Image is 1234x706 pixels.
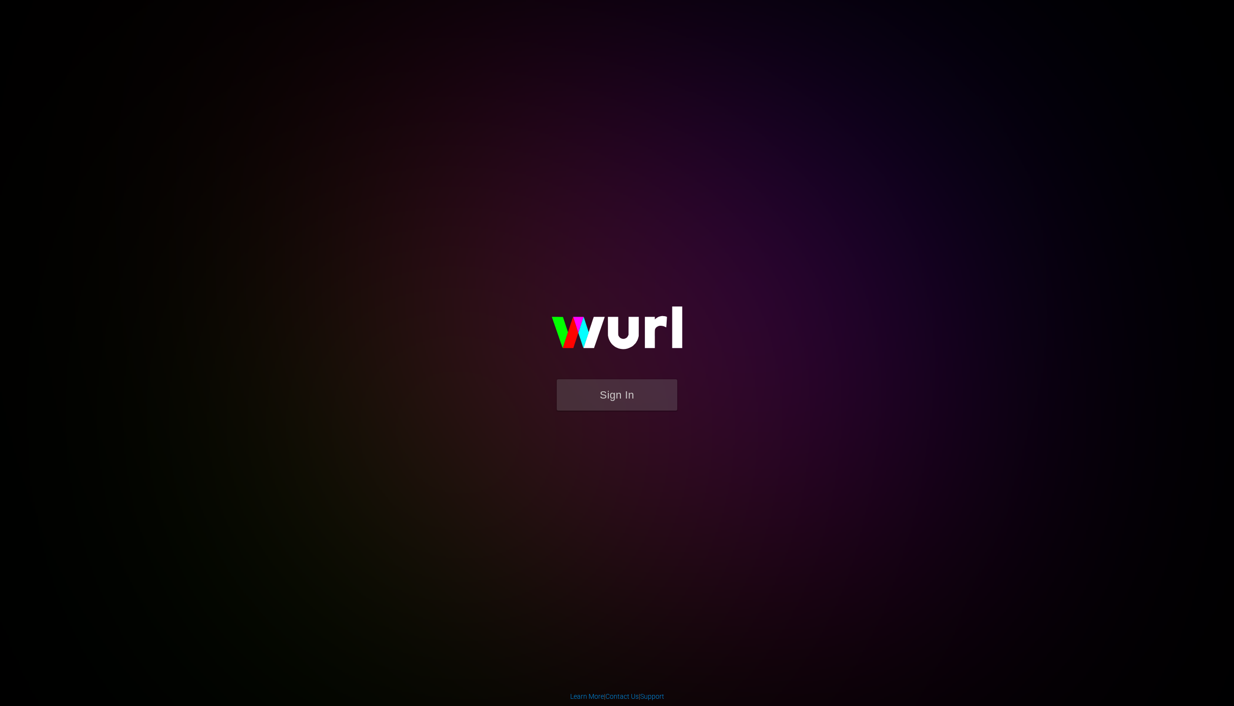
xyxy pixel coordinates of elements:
a: Support [640,693,664,700]
img: wurl-logo-on-black-223613ac3d8ba8fe6dc639794a292ebdb59501304c7dfd60c99c58986ef67473.svg [521,286,713,379]
button: Sign In [557,379,677,411]
a: Learn More [570,693,604,700]
a: Contact Us [605,693,639,700]
div: | | [570,692,664,701]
